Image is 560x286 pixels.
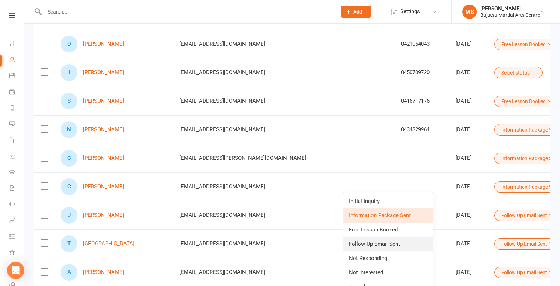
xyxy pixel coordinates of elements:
div: 0421064043 [401,41,443,47]
div: John [61,207,77,224]
input: Search... [42,7,332,17]
div: [PERSON_NAME] [480,5,540,12]
div: 0434329964 [401,127,443,133]
div: MS [462,5,477,19]
a: General attendance kiosk mode [9,261,24,277]
button: Free Lesson Booked [494,96,559,107]
div: Iyana [61,64,77,81]
span: Add [353,9,362,15]
div: [DATE] [456,70,482,76]
a: Follow Up Email Sent [343,237,433,251]
div: [DATE] [456,155,482,161]
a: Calendar [9,68,24,85]
div: Open Intercom Messenger [7,262,24,279]
span: [EMAIL_ADDRESS][DOMAIN_NAME] [179,237,265,250]
div: [DATE] [456,127,482,133]
a: [PERSON_NAME] [83,41,124,47]
div: [DATE] [456,184,482,190]
div: [DATE] [456,269,482,275]
a: Free Lesson Booked [343,223,433,237]
div: Danielle [61,36,77,52]
a: [PERSON_NAME] [83,70,124,76]
a: Initial Inquiry [343,194,433,208]
span: [EMAIL_ADDRESS][DOMAIN_NAME] [179,66,265,79]
div: 0416717176 [401,98,443,104]
a: Not interested [343,265,433,280]
div: Bujutsu Martial Arts Centre [480,12,540,18]
a: [PERSON_NAME] [83,155,124,161]
a: [PERSON_NAME] [83,98,124,104]
a: [PERSON_NAME] [83,212,124,218]
a: [GEOGRAPHIC_DATA] [83,241,134,247]
span: [EMAIL_ADDRESS][PERSON_NAME][DOMAIN_NAME] [179,151,306,165]
div: Aakash [61,264,77,281]
div: [DATE] [456,98,482,104]
div: Carly [61,150,77,167]
span: [EMAIL_ADDRESS][DOMAIN_NAME] [179,37,265,51]
div: 0450709720 [401,70,443,76]
div: [DATE] [456,41,482,47]
span: [EMAIL_ADDRESS][DOMAIN_NAME] [179,265,265,279]
a: [PERSON_NAME] [83,184,124,190]
button: Free Lesson Booked [494,39,559,50]
div: Teagin [61,235,77,252]
a: Product Sales [9,149,24,165]
a: People [9,52,24,68]
button: Follow Up Email Sent [494,267,560,278]
a: Dashboard [9,36,24,52]
div: Naomi [61,121,77,138]
a: [PERSON_NAME] [83,269,124,275]
button: Follow Up Email Sent [494,238,560,250]
button: Follow Up Email Sent [494,210,560,221]
div: Chnoor [61,178,77,195]
div: [DATE] [456,212,482,218]
div: Shonali [61,93,77,109]
button: Add [341,6,371,18]
a: [PERSON_NAME] [83,127,124,133]
a: Not Responding [343,251,433,265]
a: Reports [9,101,24,117]
span: [EMAIL_ADDRESS][DOMAIN_NAME] [179,180,265,193]
a: What's New [9,245,24,261]
span: [EMAIL_ADDRESS][DOMAIN_NAME] [179,94,265,108]
a: Assessments [9,213,24,229]
a: Information Package Sent [343,208,433,223]
span: [EMAIL_ADDRESS][DOMAIN_NAME] [179,208,265,222]
span: [EMAIL_ADDRESS][DOMAIN_NAME] [179,123,265,136]
span: Settings [400,4,420,20]
div: [DATE] [456,241,482,247]
a: Payments [9,85,24,101]
button: Select status [494,67,543,78]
